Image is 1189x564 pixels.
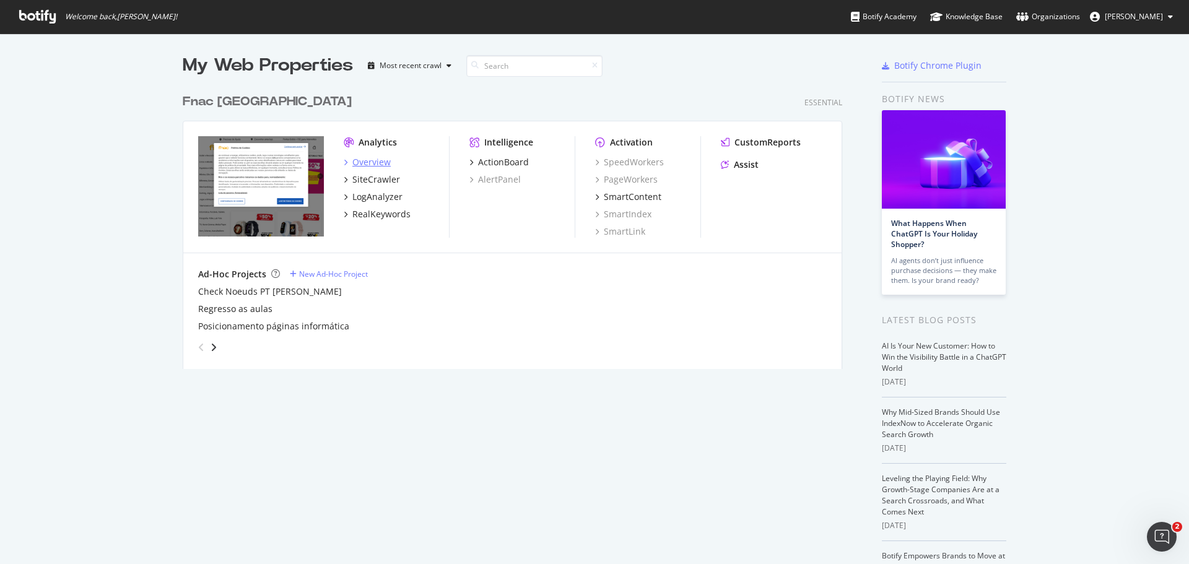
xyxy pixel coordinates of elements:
a: AI Is Your New Customer: How to Win the Visibility Battle in a ChatGPT World [882,341,1006,373]
div: angle-right [209,341,218,354]
a: SmartContent [595,191,661,203]
iframe: Intercom live chat [1147,522,1177,552]
img: www.fnac.pt [198,136,324,236]
a: AlertPanel [469,173,521,186]
div: Intelligence [484,136,533,149]
span: Patrícia Leal [1105,11,1163,22]
div: Assist [734,158,759,171]
div: Knowledge Base [930,11,1003,23]
a: RealKeywords [344,208,411,220]
a: Fnac [GEOGRAPHIC_DATA] [183,93,357,111]
div: [DATE] [882,443,1006,454]
a: Regresso as aulas [198,303,272,315]
div: Essential [804,97,842,108]
button: Most recent crawl [363,56,456,76]
div: Organizations [1016,11,1080,23]
div: grid [183,78,852,369]
a: Why Mid-Sized Brands Should Use IndexNow to Accelerate Organic Search Growth [882,407,1000,440]
img: What Happens When ChatGPT Is Your Holiday Shopper? [882,110,1006,209]
div: LogAnalyzer [352,191,403,203]
a: CustomReports [721,136,801,149]
a: What Happens When ChatGPT Is Your Holiday Shopper? [891,218,977,249]
div: SmartContent [604,191,661,203]
a: SiteCrawler [344,173,400,186]
div: Fnac [GEOGRAPHIC_DATA] [183,93,352,111]
div: Botify Academy [851,11,917,23]
div: Latest Blog Posts [882,313,1006,327]
span: Welcome back, [PERSON_NAME] ! [65,12,177,22]
div: New Ad-Hoc Project [299,269,368,279]
a: SmartIndex [595,208,651,220]
div: Overview [352,156,391,168]
div: Botify news [882,92,1006,106]
span: 2 [1172,522,1182,532]
a: Leveling the Playing Field: Why Growth-Stage Companies Are at a Search Crossroads, and What Comes... [882,473,1000,517]
div: AI agents don’t just influence purchase decisions — they make them. Is your brand ready? [891,256,996,285]
div: Activation [610,136,653,149]
a: Check Noeuds PT [PERSON_NAME] [198,285,342,298]
a: Posicionamento páginas informática [198,320,349,332]
a: Assist [721,158,759,171]
a: SpeedWorkers [595,156,664,168]
div: Most recent crawl [380,62,442,69]
div: Analytics [359,136,397,149]
a: PageWorkers [595,173,658,186]
div: [DATE] [882,376,1006,388]
a: Botify Chrome Plugin [882,59,982,72]
a: Overview [344,156,391,168]
div: ActionBoard [478,156,529,168]
div: SiteCrawler [352,173,400,186]
div: Botify Chrome Plugin [894,59,982,72]
a: New Ad-Hoc Project [290,269,368,279]
div: [DATE] [882,520,1006,531]
div: Ad-Hoc Projects [198,268,266,280]
div: My Web Properties [183,53,353,78]
input: Search [466,55,603,77]
a: LogAnalyzer [344,191,403,203]
div: angle-left [193,337,209,357]
a: SmartLink [595,225,645,238]
div: RealKeywords [352,208,411,220]
button: [PERSON_NAME] [1080,7,1183,27]
a: ActionBoard [469,156,529,168]
div: CustomReports [734,136,801,149]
